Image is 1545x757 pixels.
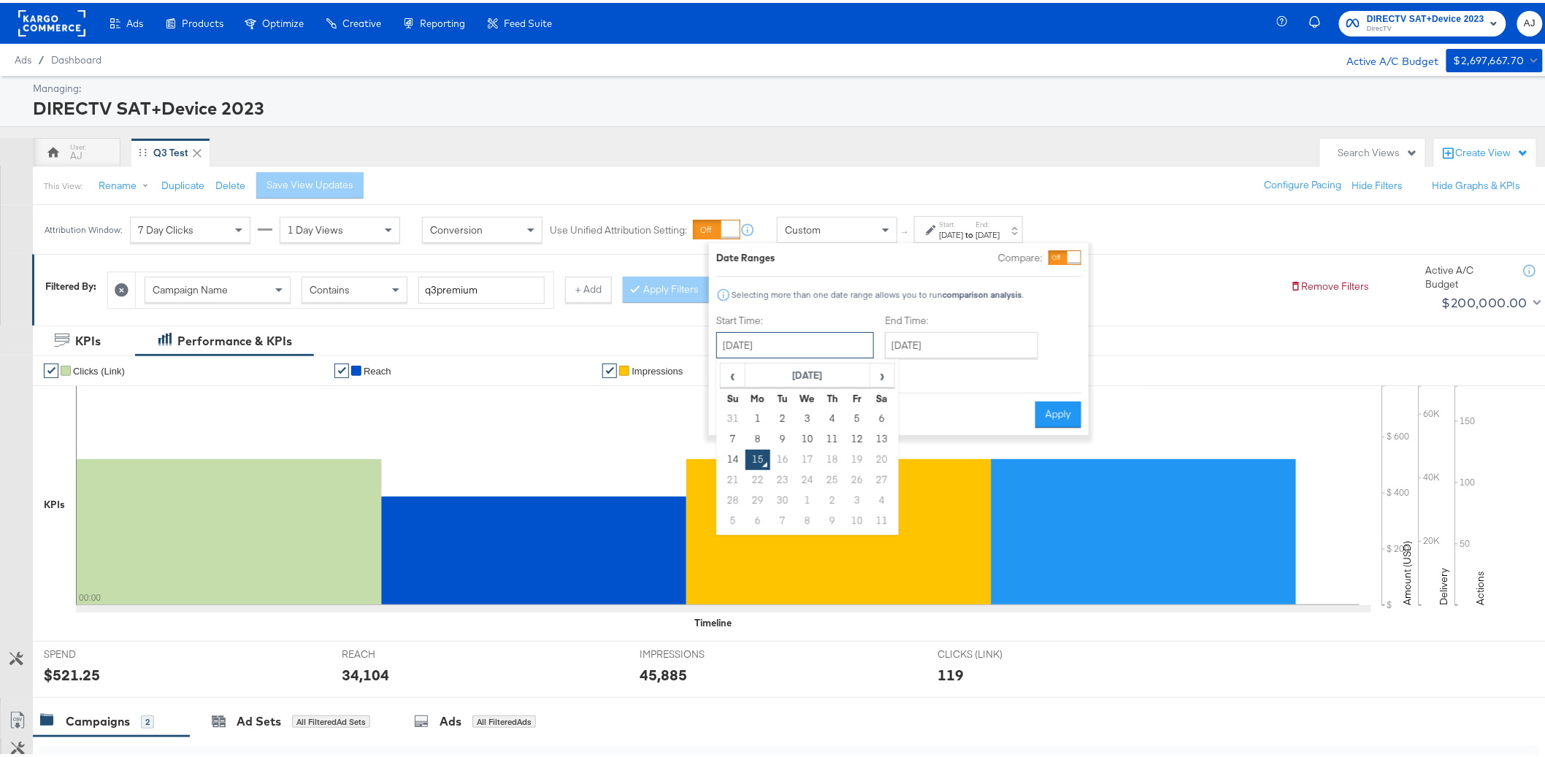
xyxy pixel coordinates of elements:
[153,280,228,293] span: Campaign Name
[75,330,101,347] div: KPIs
[870,385,894,406] th: Sa
[1339,8,1506,34] button: DIRECTV SAT+Device 2023DirecTV
[745,361,870,385] th: [DATE]
[770,426,795,447] td: 9
[976,226,1000,238] div: [DATE]
[845,406,870,426] td: 5
[1035,399,1081,425] button: Apply
[976,217,1000,226] label: End:
[716,311,874,325] label: Start Time:
[632,363,683,374] span: Impressions
[845,447,870,467] td: 19
[1436,288,1544,312] button: $200,000.00
[795,467,820,488] td: 24
[44,661,100,683] div: $521.25
[504,15,552,26] span: Feed Suite
[44,361,58,375] a: ✔
[870,447,894,467] td: 20
[1456,143,1529,158] div: Create View
[182,15,223,26] span: Products
[964,226,976,237] strong: to
[721,426,745,447] td: 7
[418,274,545,301] input: Enter a search term
[565,274,612,300] button: + Add
[288,220,343,234] span: 1 Day Views
[1517,8,1543,34] button: AJ
[770,488,795,508] td: 30
[820,508,845,529] td: 9
[716,248,775,262] div: Date Ranges
[334,361,349,375] a: ✔
[51,51,101,63] a: Dashboard
[845,467,870,488] td: 26
[1352,176,1403,190] button: Hide Filters
[1474,568,1487,602] text: Actions
[785,220,821,234] span: Custom
[45,277,96,291] div: Filtered By:
[640,645,749,658] span: IMPRESSIONS
[938,645,1047,658] span: CLICKS (LINK)
[420,15,465,26] span: Reporting
[262,15,304,26] span: Optimize
[73,363,125,374] span: Clicks (Link)
[731,287,1024,297] div: Selecting more than one date range allows you to run .
[870,508,894,529] td: 11
[694,613,732,627] div: Timeline
[70,146,83,160] div: AJ
[1332,46,1439,68] div: Active A/C Budget
[770,406,795,426] td: 2
[1367,20,1484,32] span: DirecTV
[141,712,154,726] div: 2
[820,447,845,467] td: 18
[770,467,795,488] td: 23
[139,145,147,153] div: Drag to reorder tab
[721,406,745,426] td: 31
[721,447,745,467] td: 14
[342,661,389,683] div: 34,104
[721,385,745,406] th: Su
[602,361,617,375] a: ✔
[138,220,193,234] span: 7 Day Clicks
[342,15,381,26] span: Creative
[88,170,164,196] button: Rename
[66,710,130,727] div: Campaigns
[440,710,461,727] div: Ads
[31,51,51,63] span: /
[721,361,744,383] span: ‹
[364,363,391,374] span: Reach
[721,488,745,508] td: 28
[795,385,820,406] th: We
[430,220,483,234] span: Conversion
[940,226,964,238] div: [DATE]
[943,286,1022,297] strong: comparison analysis
[770,508,795,529] td: 7
[870,426,894,447] td: 13
[820,426,845,447] td: 11
[1446,46,1543,69] button: $2,697,667.70
[33,79,1539,93] div: Managing:
[472,712,536,726] div: All Filtered Ads
[292,712,370,726] div: All Filtered Ad Sets
[33,93,1539,118] div: DIRECTV SAT+Device 2023
[795,488,820,508] td: 1
[310,280,350,293] span: Contains
[745,508,770,529] td: 6
[845,488,870,508] td: 3
[44,645,153,658] span: SPEND
[770,447,795,467] td: 16
[745,385,770,406] th: Mo
[745,447,770,467] td: 15
[938,661,964,683] div: 119
[845,385,870,406] th: Fr
[44,177,83,189] div: This View:
[1426,261,1506,288] div: Active A/C Budget
[795,447,820,467] td: 17
[1523,12,1537,29] span: AJ
[1401,538,1414,602] text: Amount (USD)
[820,488,845,508] td: 2
[745,488,770,508] td: 29
[237,710,281,727] div: Ad Sets
[770,385,795,406] th: Tu
[745,467,770,488] td: 22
